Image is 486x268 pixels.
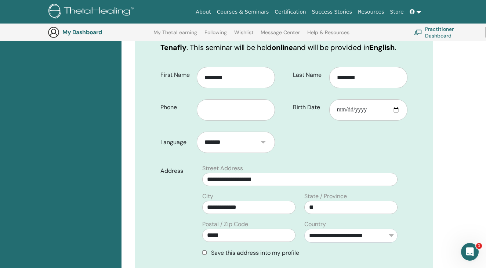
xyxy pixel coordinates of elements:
label: Birth Date [287,100,329,114]
span: 1 [476,243,482,249]
b: online [272,43,293,52]
span: Save this address into my profile [211,249,299,257]
label: Address [155,164,198,178]
b: You and Your Inner Circle with [PERSON_NAME] [160,21,340,41]
label: Phone [155,100,197,114]
label: Postal / Zip Code [202,220,248,229]
label: City [202,192,213,201]
a: Wishlist [234,29,254,41]
a: Certification [272,5,309,19]
b: English [369,43,395,52]
a: Following [204,29,227,41]
label: First Name [155,68,197,82]
label: Last Name [287,68,329,82]
a: Courses & Seminars [214,5,272,19]
b: [GEOGRAPHIC_DATA], [US_STATE], Tenafly [160,32,389,52]
label: State / Province [304,192,347,201]
a: Store [387,5,407,19]
img: generic-user-icon.jpg [48,26,59,38]
a: My ThetaLearning [153,29,197,41]
a: Message Center [261,29,300,41]
h3: My Dashboard [62,29,136,36]
a: About [193,5,214,19]
a: Resources [355,5,387,19]
iframe: Intercom live chat [461,243,479,261]
b: [DATE] [231,32,255,41]
a: Help & Resources [307,29,349,41]
label: Street Address [202,164,243,173]
label: Language [155,135,197,149]
a: Practitioner Dashboard [414,24,476,40]
img: logo.png [48,4,136,20]
img: chalkboard-teacher.svg [414,29,422,35]
a: Success Stories [309,5,355,19]
label: Country [304,220,326,229]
